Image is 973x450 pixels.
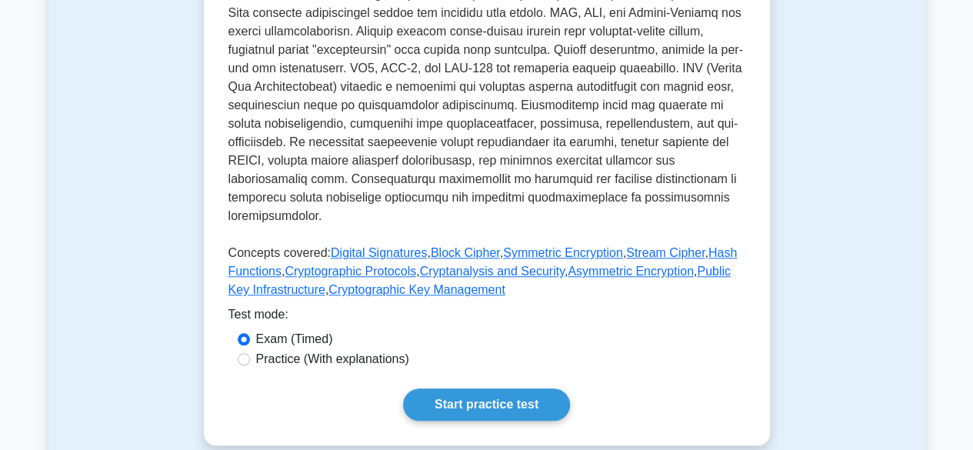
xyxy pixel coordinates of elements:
[626,246,705,259] a: Stream Cipher
[228,305,745,330] div: Test mode:
[256,330,333,348] label: Exam (Timed)
[331,246,427,259] a: Digital Signatures
[420,265,565,278] a: Cryptanalysis and Security
[256,350,409,368] label: Practice (With explanations)
[503,246,623,259] a: Symmetric Encryption
[568,265,694,278] a: Asymmetric Encryption
[328,283,505,296] a: Cryptographic Key Management
[431,246,500,259] a: Block Cipher
[403,388,570,421] a: Start practice test
[228,244,745,305] p: Concepts covered: , , , , , , , , ,
[285,265,416,278] a: Cryptographic Protocols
